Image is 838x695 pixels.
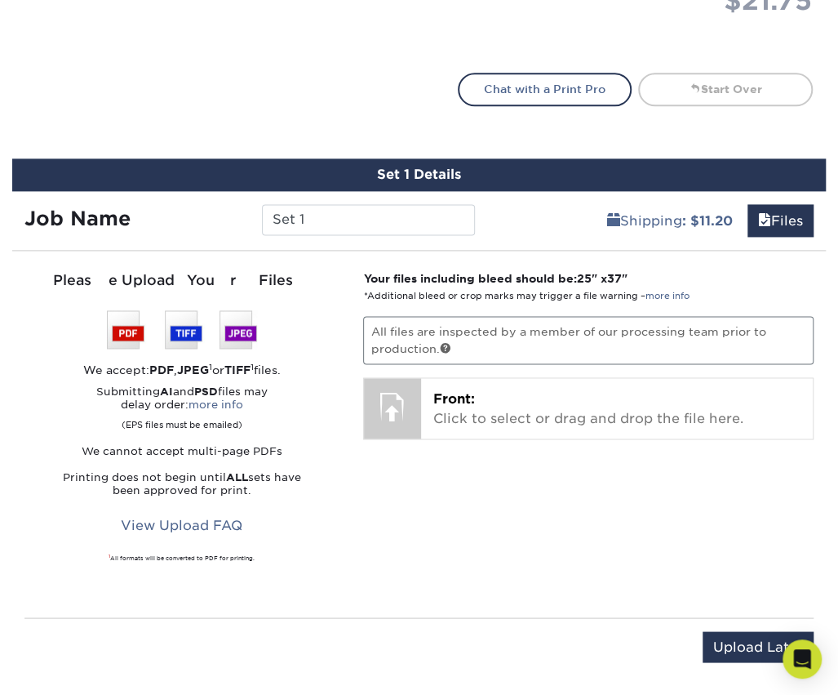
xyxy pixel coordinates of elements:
[363,272,627,285] strong: Your files including bleed should be: " x "
[645,291,689,301] a: more info
[758,213,771,229] span: files
[458,73,632,105] a: Chat with a Print Pro
[188,399,243,411] a: more info
[149,363,174,376] strong: PDF
[251,362,254,372] sup: 1
[363,291,689,301] small: *Additional bleed or crop marks may trigger a file warning –
[160,385,173,398] strong: AI
[596,204,743,237] a: Shipping: $11.20
[226,470,248,483] strong: ALL
[24,362,339,378] div: We accept: , or files.
[24,444,339,457] p: We cannot accept multi-page PDFs
[122,412,242,431] small: (EPS files must be emailed)
[24,554,339,562] div: All formats will be converted to PDF for printing.
[576,272,591,285] span: 25
[607,213,620,229] span: shipping
[110,510,253,541] a: View Upload FAQ
[432,391,474,407] span: Front:
[432,390,801,429] p: Click to select or drag and drop the file here.
[109,553,110,558] sup: 1
[24,207,131,230] strong: Job Name
[24,270,339,292] div: Please Upload Your Files
[783,639,822,679] div: Open Intercom Messenger
[682,213,733,229] b: : $11.20
[747,204,814,237] a: Files
[638,73,813,105] a: Start Over
[194,385,218,398] strong: PSD
[262,204,475,235] input: Enter a job name
[107,310,257,349] img: We accept: PSD, TIFF, or JPEG (JPG)
[12,158,826,191] div: Set 1 Details
[224,363,251,376] strong: TIFF
[24,385,339,431] p: Submitting and files may delay order:
[363,316,814,364] p: All files are inspected by a member of our processing team prior to production.
[606,272,621,285] span: 37
[24,470,339,497] p: Printing does not begin until sets have been approved for print.
[177,363,209,376] strong: JPEG
[703,631,814,662] input: Upload Later
[209,362,212,372] sup: 1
